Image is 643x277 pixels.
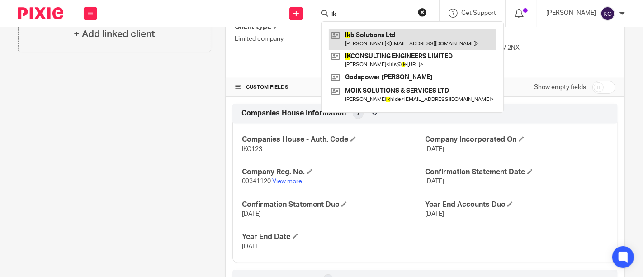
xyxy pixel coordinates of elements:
h4: Year End Date [242,232,425,242]
span: Companies House Information [241,109,346,118]
h4: Year End Accounts Due [425,200,608,210]
span: 09341120 [242,178,271,185]
button: Clear [418,8,427,17]
a: View more [272,178,302,185]
p: [STREET_ADDRESS] [425,34,615,43]
h4: Confirmation Statement Due [242,200,425,210]
h4: Companies House - Auth. Code [242,135,425,144]
h4: Company Incorporated On [425,135,608,144]
h4: Confirmation Statement Date [425,167,608,177]
span: [DATE] [425,146,444,153]
label: Show empty fields [534,83,586,92]
h4: Company Reg. No. [242,167,425,177]
img: svg%3E [600,6,615,21]
span: Get Support [461,10,496,16]
span: [DATE] [425,211,444,217]
h4: CUSTOM FIELDS [235,84,425,91]
input: Search [331,11,412,19]
span: 7 [356,109,360,118]
img: Pixie [18,7,63,19]
p: [PERSON_NAME] [546,9,596,18]
p: Limited company [235,34,425,43]
span: [DATE] [242,211,261,217]
p: [GEOGRAPHIC_DATA], EC1V 2NX [425,43,615,53]
span: [DATE] [425,178,444,185]
span: [DATE] [242,244,261,250]
span: IKC123 [242,146,262,153]
h4: + Add linked client [74,27,155,41]
p: [GEOGRAPHIC_DATA] [425,53,615,62]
